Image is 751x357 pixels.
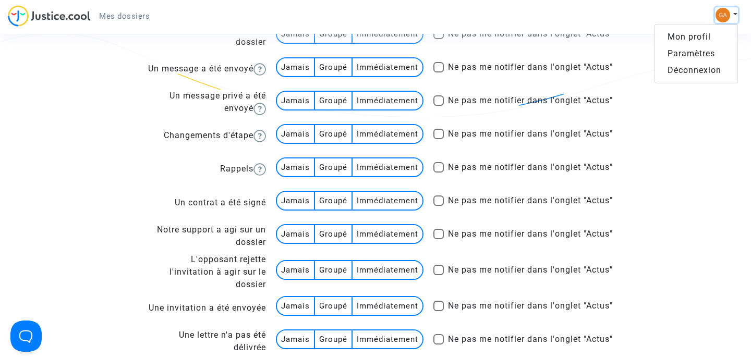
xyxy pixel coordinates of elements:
[448,62,613,72] span: Ne pas me notifier dans l'onglet "Actus"
[253,163,266,176] img: help.svg
[315,158,353,176] multi-toggle-item: Groupé
[277,261,315,279] multi-toggle-item: Jamais
[277,158,315,176] multi-toggle-item: Jamais
[138,86,267,119] td: Un message privé a été envoyé
[138,291,267,325] td: Une invitation a été envoyée
[353,25,422,43] multi-toggle-item: Immédiatement
[448,334,613,344] span: Ne pas me notifier dans l'onglet "Actus"
[253,103,266,115] img: help.svg
[315,261,353,279] multi-toggle-item: Groupé
[448,229,613,239] span: Ne pas me notifier dans l'onglet "Actus"
[315,297,353,315] multi-toggle-item: Groupé
[448,129,613,139] span: Ne pas me notifier dans l'onglet "Actus"
[353,297,422,315] multi-toggle-item: Immédiatement
[655,45,737,62] a: Paramètres
[716,8,730,22] img: 27c8ac35c6184d147fe0060ee020d639
[277,192,315,210] multi-toggle-item: Jamais
[10,321,42,352] iframe: Help Scout Beacon - Open
[315,58,353,76] multi-toggle-item: Groupé
[448,162,613,172] span: Ne pas me notifier dans l'onglet "Actus"
[138,219,267,253] td: Notre support a agi sur un dossier
[277,58,315,76] multi-toggle-item: Jamais
[315,225,353,243] multi-toggle-item: Groupé
[655,29,737,45] a: Mon profil
[448,195,613,205] span: Ne pas me notifier dans l'onglet "Actus"
[277,92,315,109] multi-toggle-item: Jamais
[277,125,315,143] multi-toggle-item: Jamais
[448,29,613,39] span: Ne pas me notifier dans l'onglet "Actus"
[353,92,422,109] multi-toggle-item: Immédiatement
[353,158,422,176] multi-toggle-item: Immédiatement
[91,8,158,24] a: Mes dossiers
[138,19,267,53] td: Un participant a rejoint le dossier
[277,297,315,315] multi-toggle-item: Jamais
[448,265,613,275] span: Ne pas me notifier dans l'onglet "Actus"
[315,92,353,109] multi-toggle-item: Groupé
[277,225,315,243] multi-toggle-item: Jamais
[315,25,353,43] multi-toggle-item: Groupé
[253,130,266,142] img: help.svg
[253,63,266,76] img: help.svg
[315,192,353,210] multi-toggle-item: Groupé
[353,225,422,243] multi-toggle-item: Immédiatement
[99,11,150,21] span: Mes dossiers
[353,125,422,143] multi-toggle-item: Immédiatement
[353,58,422,76] multi-toggle-item: Immédiatement
[277,25,315,43] multi-toggle-item: Jamais
[448,95,613,105] span: Ne pas me notifier dans l'onglet "Actus"
[8,5,91,27] img: jc-logo.svg
[138,253,267,291] td: L'opposant rejette l'invitation à agir sur le dossier
[138,153,267,186] td: Rappels
[353,330,422,348] multi-toggle-item: Immédiatement
[353,192,422,210] multi-toggle-item: Immédiatement
[315,330,353,348] multi-toggle-item: Groupé
[138,119,267,153] td: Changements d'étape
[353,261,422,279] multi-toggle-item: Immédiatement
[138,186,267,219] td: Un contrat a été signé
[448,301,613,311] span: Ne pas me notifier dans l'onglet "Actus"
[655,62,737,79] a: Déconnexion
[315,125,353,143] multi-toggle-item: Groupé
[277,330,315,348] multi-toggle-item: Jamais
[138,53,267,86] td: Un message a été envoyé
